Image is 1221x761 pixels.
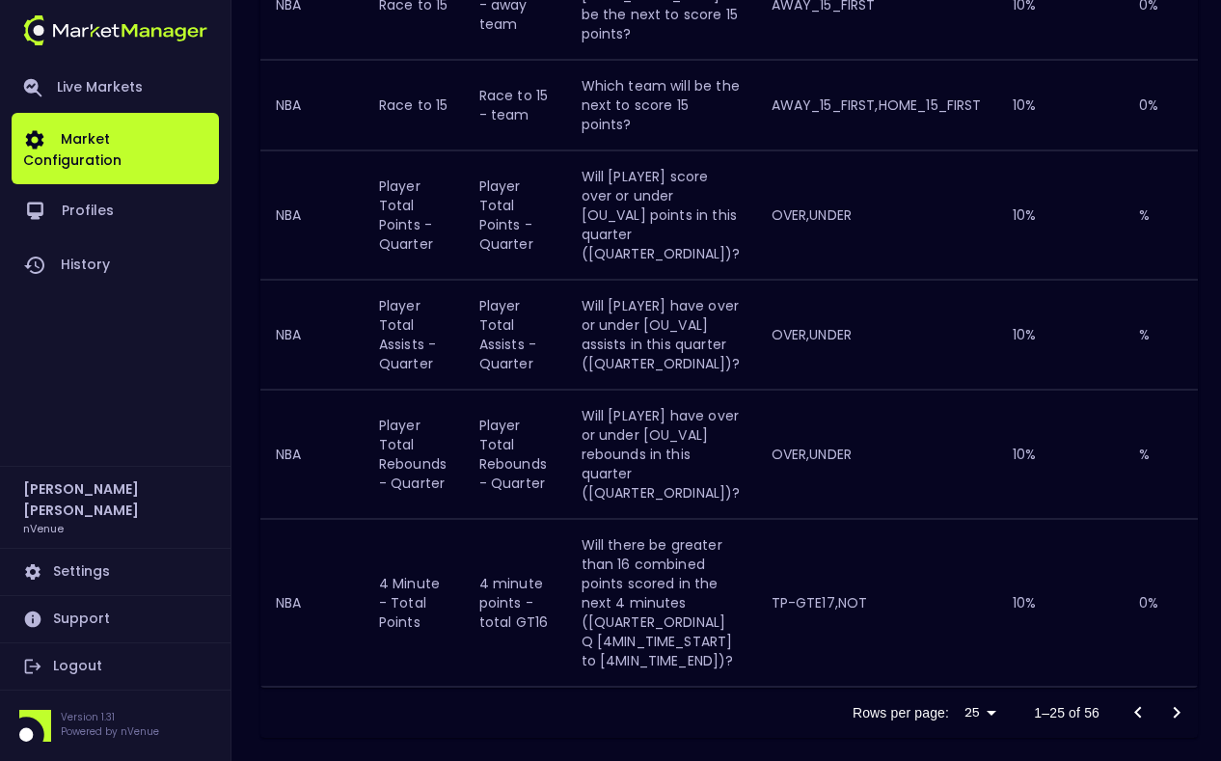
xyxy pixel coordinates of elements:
[997,520,1124,687] td: 10 %
[364,391,464,519] td: Player Total Rebounds - Quarter
[756,520,997,687] td: TP-GTE17,NOT
[997,391,1124,519] td: 10 %
[364,151,464,280] td: Player Total Points - Quarter
[756,391,997,519] td: OVER,UNDER
[464,520,566,687] td: 4 minute points - total GT16
[756,281,997,390] td: OVER,UNDER
[566,281,756,390] td: Will [PLAYER] have over or under [OU_VAL] assists in this quarter ([QUARTER_ORDINAL])?
[364,60,464,149] td: Race to 15
[756,151,997,280] td: OVER,UNDER
[997,60,1124,149] td: 10 %
[566,391,756,519] td: Will [PLAYER] have over or under [OU_VAL] rebounds in this quarter ([QUARTER_ORDINAL])?
[260,281,364,390] th: NBA
[23,478,207,521] h2: [PERSON_NAME] [PERSON_NAME]
[12,184,219,238] a: Profiles
[853,703,949,722] p: Rows per page:
[464,151,566,280] td: Player Total Points - Quarter
[997,281,1124,390] td: 10 %
[12,549,219,595] a: Settings
[464,281,566,390] td: Player Total Assists - Quarter
[260,60,364,149] th: NBA
[364,281,464,390] td: Player Total Assists - Quarter
[23,521,64,535] h3: nVenue
[364,520,464,687] td: 4 Minute - Total Points
[23,15,207,45] img: logo
[464,60,566,149] td: Race to 15 - team
[1157,693,1196,732] button: Go to next page
[260,151,364,280] th: NBA
[12,113,219,184] a: Market Configuration
[260,391,364,519] th: NBA
[464,391,566,519] td: Player Total Rebounds - Quarter
[1034,703,1099,722] p: 1–25 of 56
[566,520,756,687] td: Will there be greater than 16 combined points scored in the next 4 minutes ([QUARTER_ORDINAL] Q [...
[12,238,219,292] a: History
[61,724,159,739] p: Powered by nVenue
[12,710,219,742] div: Version 1.31Powered by nVenue
[566,60,756,149] td: Which team will be the next to score 15 points?
[756,60,997,149] td: AWAY_15_FIRST,HOME_15_FIRST
[12,63,219,113] a: Live Markets
[566,151,756,280] td: Will [PLAYER] score over or under [OU_VAL] points in this quarter ([QUARTER_ORDINAL])?
[61,710,159,724] p: Version 1.31
[997,151,1124,280] td: 10 %
[12,596,219,642] a: Support
[957,699,1003,727] div: 25
[260,520,364,687] th: NBA
[12,643,219,690] a: Logout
